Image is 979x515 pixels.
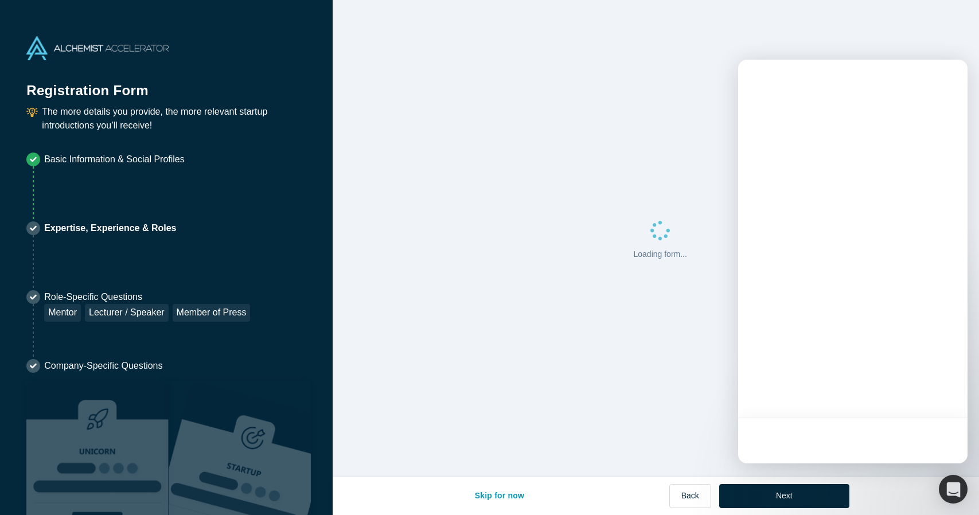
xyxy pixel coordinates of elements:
button: Next [719,484,849,508]
img: Alchemist Accelerator Logo [26,36,169,60]
p: Loading form... [633,248,687,260]
div: Mentor [44,304,81,322]
p: Expertise, Experience & Roles [44,221,176,235]
button: Skip for now [463,484,537,508]
div: Member of Press [173,304,251,322]
p: Basic Information & Social Profiles [44,153,185,166]
p: Company-Specific Questions [44,359,162,373]
p: The more details you provide, the more relevant startup introductions you’ll receive! [42,105,306,132]
div: Lecturer / Speaker [85,304,169,322]
h1: Registration Form [26,68,306,101]
p: Role-Specific Questions [44,290,250,304]
button: Back [669,484,711,508]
